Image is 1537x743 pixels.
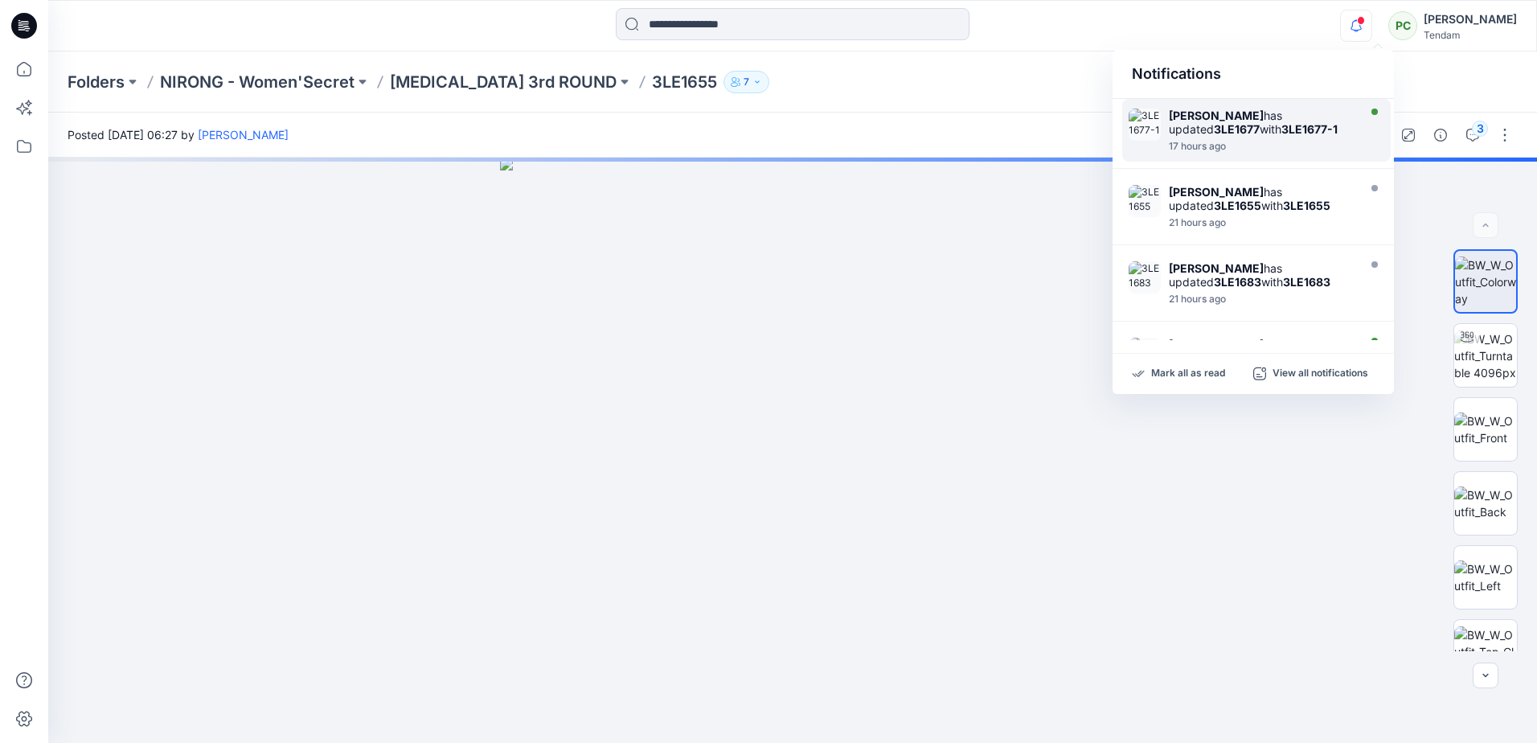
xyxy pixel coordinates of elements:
[1129,338,1161,370] img: 3LE1666
[1129,109,1161,141] img: 3LE1677-1
[1454,626,1517,677] img: BW_W_Outfit_Top_CloseUp
[1169,294,1354,305] div: Thursday, August 28, 2025 06:26
[1454,413,1517,446] img: BW_W_Outfit_Front
[1129,185,1161,217] img: 3LE1655
[1169,141,1354,152] div: Thursday, August 28, 2025 10:12
[1169,261,1354,289] div: has updated with
[1214,199,1261,212] strong: 3LE1655
[68,71,125,93] a: Folders
[1169,261,1264,275] strong: [PERSON_NAME]
[1455,257,1516,307] img: BW_W_Outfit_Colorway
[1273,367,1368,381] p: View all notifications
[198,128,289,142] a: [PERSON_NAME]
[1388,11,1417,40] div: PC
[160,71,355,93] a: NIRONG - Women'Secret
[1169,338,1354,365] div: has updated with
[1283,275,1330,289] strong: 3LE1683
[652,71,717,93] p: 3LE1655
[1472,121,1488,137] div: 3
[68,126,289,143] span: Posted [DATE] 06:27 by
[1424,29,1517,41] div: Tendam
[1169,217,1354,228] div: Thursday, August 28, 2025 06:37
[1454,330,1517,381] img: BW_W_Outfit_Turntable 4096px
[1281,122,1338,136] strong: 3LE1677-1
[1129,261,1161,294] img: 3LE1683
[1169,338,1264,351] strong: [PERSON_NAME]
[1169,185,1264,199] strong: [PERSON_NAME]
[1454,486,1517,520] img: BW_W_Outfit_Back
[1169,185,1354,212] div: has updated with
[1214,275,1261,289] strong: 3LE1683
[1151,367,1225,381] p: Mark all as read
[390,71,617,93] a: [MEDICAL_DATA] 3rd ROUND
[500,158,1085,743] img: eyJhbGciOiJIUzI1NiIsImtpZCI6IjAiLCJzbHQiOiJzZXMiLCJ0eXAiOiJKV1QifQ.eyJkYXRhIjp7InR5cGUiOiJzdG9yYW...
[723,71,769,93] button: 7
[1454,560,1517,594] img: BW_W_Outfit_Left
[1428,122,1453,148] button: Details
[1283,199,1330,212] strong: 3LE1655
[1424,10,1517,29] div: [PERSON_NAME]
[744,73,749,91] p: 7
[1169,109,1264,122] strong: [PERSON_NAME]
[1113,50,1394,99] div: Notifications
[1214,122,1260,136] strong: 3LE1677
[1169,109,1354,136] div: has updated with
[1460,122,1486,148] button: 3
